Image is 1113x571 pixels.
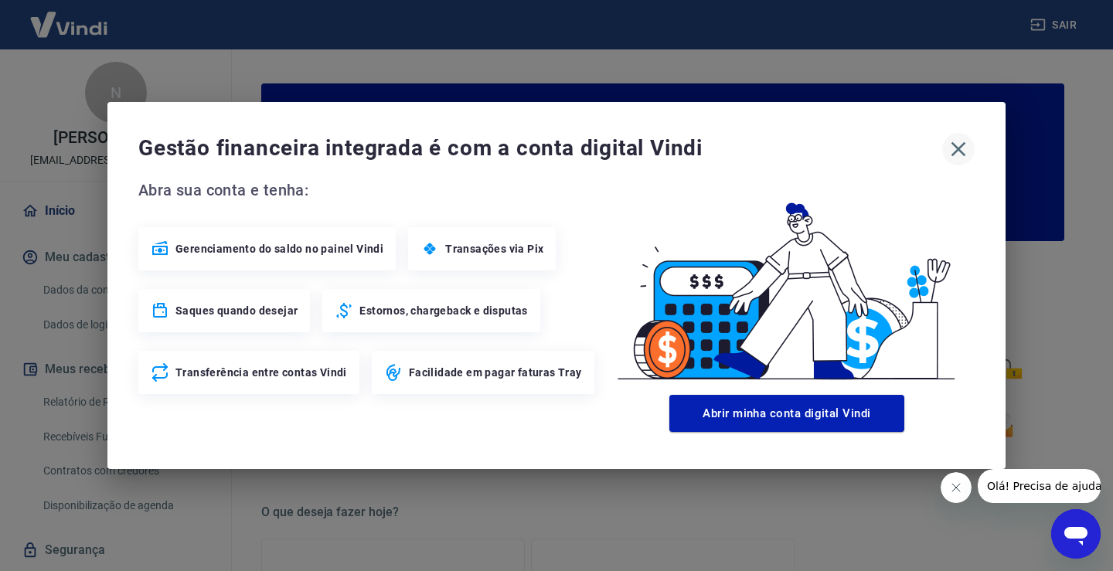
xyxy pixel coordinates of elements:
iframe: Botão para abrir a janela de mensagens [1051,509,1101,559]
button: Abrir minha conta digital Vindi [669,395,904,432]
span: Estornos, chargeback e disputas [359,303,527,318]
span: Transações via Pix [445,241,543,257]
span: Gestão financeira integrada é com a conta digital Vindi [138,133,942,164]
img: Good Billing [599,178,975,389]
span: Facilidade em pagar faturas Tray [409,365,582,380]
span: Abra sua conta e tenha: [138,178,599,202]
iframe: Mensagem da empresa [978,469,1101,503]
span: Saques quando desejar [175,303,298,318]
iframe: Fechar mensagem [941,472,972,503]
span: Olá! Precisa de ajuda? [9,11,130,23]
span: Transferência entre contas Vindi [175,365,347,380]
span: Gerenciamento do saldo no painel Vindi [175,241,383,257]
